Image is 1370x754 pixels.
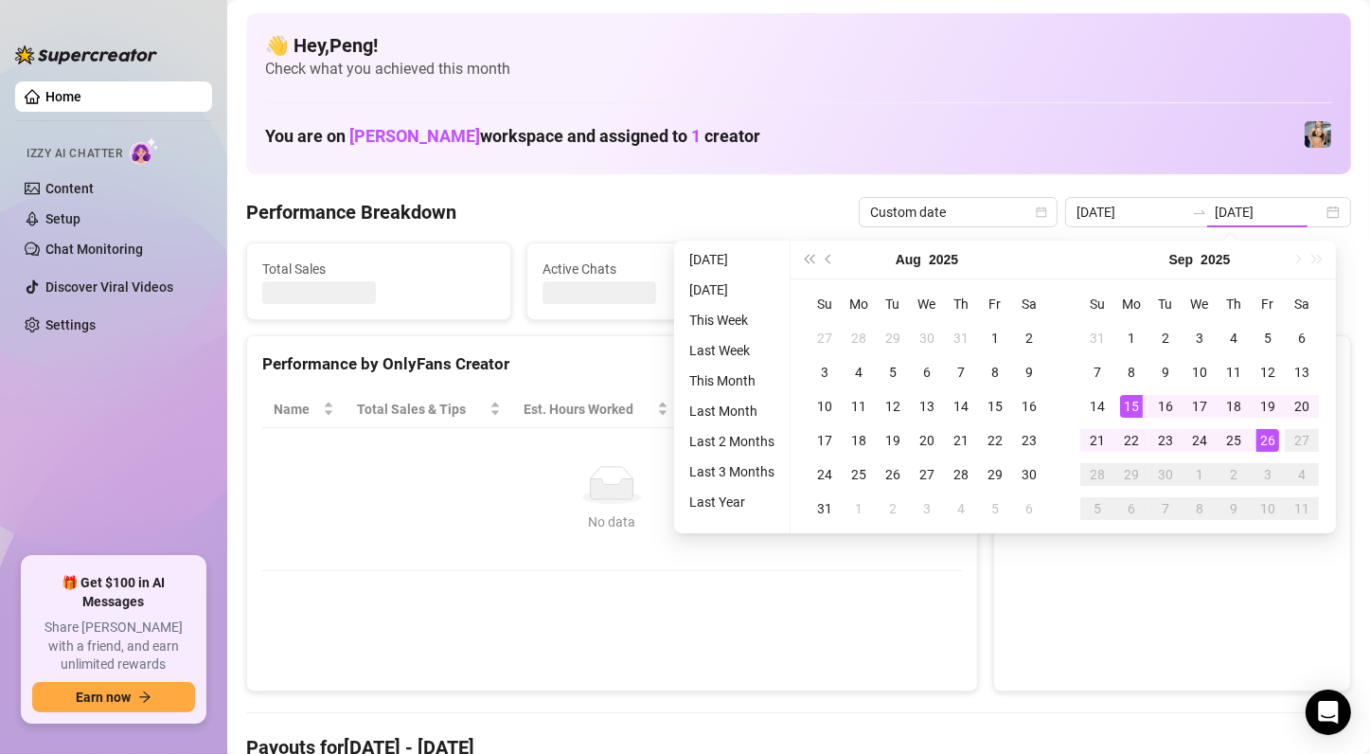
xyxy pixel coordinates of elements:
button: Earn nowarrow-right [32,682,195,712]
span: Total Sales [262,259,495,279]
div: Performance by OnlyFans Creator [262,351,962,377]
th: Name [262,391,346,428]
a: Settings [45,317,96,332]
a: Chat Monitoring [45,242,143,257]
span: 1 [691,126,701,146]
div: Open Intercom Messenger [1306,690,1351,735]
a: Home [45,89,81,104]
span: Izzy AI Chatter [27,145,122,163]
span: swap-right [1192,205,1207,220]
span: Name [274,399,319,420]
input: End date [1215,202,1323,223]
th: Total Sales & Tips [346,391,512,428]
th: Sales / Hour [680,391,807,428]
h1: You are on workspace and assigned to creator [265,126,760,147]
a: Discover Viral Videos [45,279,173,295]
span: to [1192,205,1207,220]
img: logo-BBDzfeDw.svg [15,45,157,64]
a: Setup [45,211,80,226]
span: Total Sales & Tips [357,399,486,420]
a: Content [45,181,94,196]
div: No data [281,512,943,532]
span: Active Chats [543,259,775,279]
span: [PERSON_NAME] [349,126,480,146]
span: Sales / Hour [691,399,780,420]
input: Start date [1076,202,1184,223]
span: 🎁 Get $100 in AI Messages [32,574,195,611]
span: Earn now [76,690,131,705]
span: calendar [1036,206,1047,218]
span: Check what you achieved this month [265,59,1332,80]
div: Sales by OnlyFans Creator [1009,351,1335,377]
h4: 👋 Hey, Peng ! [265,32,1332,59]
h4: Performance Breakdown [246,199,456,225]
div: Est. Hours Worked [524,399,653,420]
span: Messages Sent [823,259,1056,279]
img: Veronica [1305,121,1331,148]
span: arrow-right [138,691,151,704]
span: Custom date [870,198,1046,226]
span: Chat Conversion [817,399,934,420]
img: AI Chatter [130,137,159,165]
th: Chat Conversion [806,391,961,428]
span: Share [PERSON_NAME] with a friend, and earn unlimited rewards [32,619,195,674]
